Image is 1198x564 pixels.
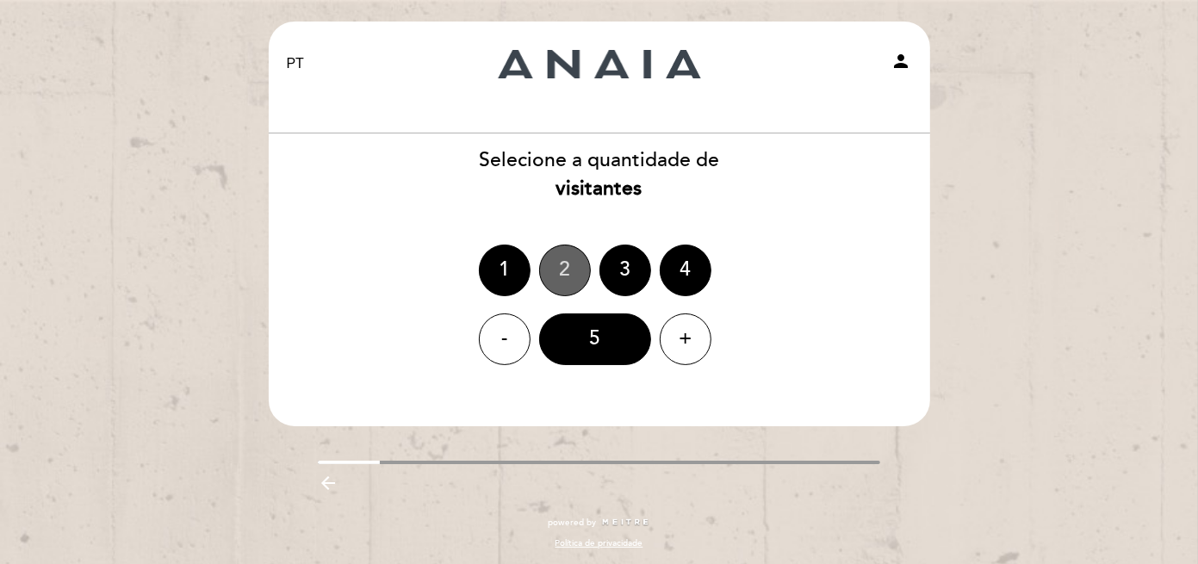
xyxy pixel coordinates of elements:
span: powered by [549,517,597,529]
div: Selecione a quantidade de [268,146,931,203]
div: 2 [539,245,591,296]
i: arrow_backward [318,473,338,493]
div: 4 [660,245,711,296]
a: Bodega Anaia [492,40,707,88]
div: 1 [479,245,531,296]
b: visitantes [556,177,642,201]
div: 5 [539,313,651,365]
a: powered by [549,517,650,529]
div: + [660,313,711,365]
div: 3 [599,245,651,296]
a: Política de privacidade [555,537,642,549]
i: person [891,51,912,71]
button: person [891,51,912,77]
img: MEITRE [601,518,650,527]
div: - [479,313,531,365]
